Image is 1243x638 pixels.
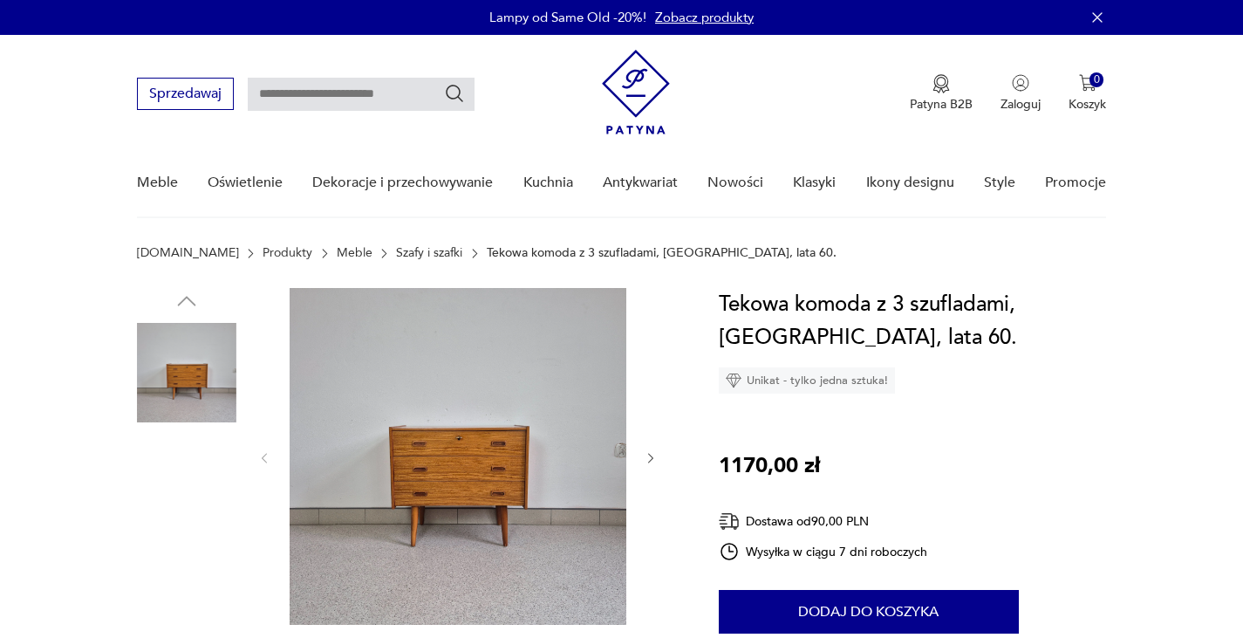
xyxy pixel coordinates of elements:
div: Dostawa od 90,00 PLN [719,511,928,532]
a: Style [984,149,1015,216]
img: Ikona dostawy [719,511,740,532]
p: Tekowa komoda z 3 szufladami, [GEOGRAPHIC_DATA], lata 60. [487,246,837,260]
button: 0Koszyk [1069,74,1106,113]
a: Ikony designu [866,149,954,216]
img: Patyna - sklep z meblami i dekoracjami vintage [602,50,670,134]
button: Szukaj [444,83,465,104]
a: Ikona medaluPatyna B2B [910,74,973,113]
p: Koszyk [1069,96,1106,113]
a: Oświetlenie [208,149,283,216]
p: Patyna B2B [910,96,973,113]
img: Ikonka użytkownika [1012,74,1029,92]
a: Promocje [1045,149,1106,216]
p: Zaloguj [1001,96,1041,113]
img: Ikona diamentu [726,373,741,388]
button: Dodaj do koszyka [719,590,1019,634]
a: Kuchnia [523,149,573,216]
img: Zdjęcie produktu Tekowa komoda z 3 szufladami, Norwegia, lata 60. [137,323,236,422]
a: Antykwariat [603,149,678,216]
img: Ikona koszyka [1079,74,1096,92]
button: Zaloguj [1001,74,1041,113]
a: Dekoracje i przechowywanie [312,149,493,216]
div: Wysyłka w ciągu 7 dni roboczych [719,541,928,562]
img: Zdjęcie produktu Tekowa komoda z 3 szufladami, Norwegia, lata 60. [290,288,626,625]
a: Klasyki [793,149,836,216]
img: Ikona medalu [932,74,950,93]
div: 0 [1089,72,1104,87]
button: Sprzedawaj [137,78,234,110]
a: Produkty [263,246,312,260]
div: Unikat - tylko jedna sztuka! [719,367,895,394]
a: Zobacz produkty [655,9,754,26]
button: Patyna B2B [910,74,973,113]
a: [DOMAIN_NAME] [137,246,239,260]
a: Sprzedawaj [137,89,234,101]
p: Lampy od Same Old -20%! [489,9,646,26]
h1: Tekowa komoda z 3 szufladami, [GEOGRAPHIC_DATA], lata 60. [719,288,1107,354]
a: Meble [137,149,178,216]
a: Meble [337,246,372,260]
img: Zdjęcie produktu Tekowa komoda z 3 szufladami, Norwegia, lata 60. [137,435,236,534]
p: 1170,00 zł [719,449,820,483]
a: Szafy i szafki [396,246,462,260]
a: Nowości [707,149,763,216]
